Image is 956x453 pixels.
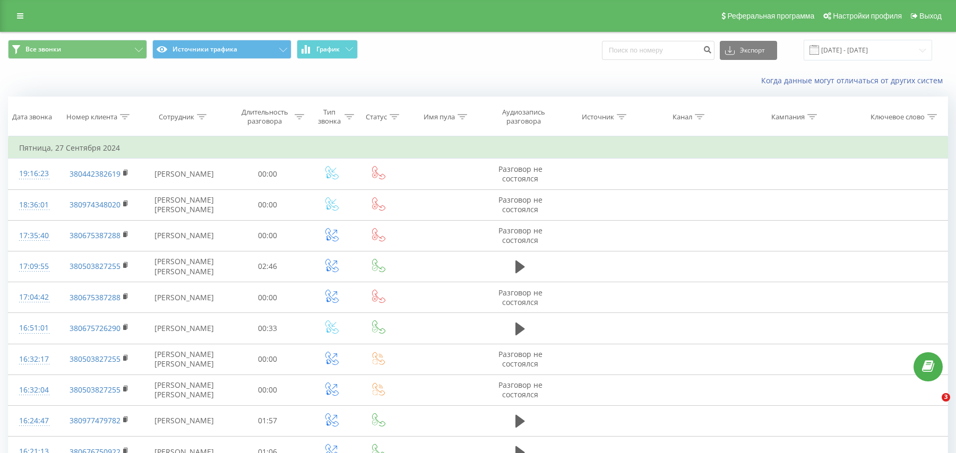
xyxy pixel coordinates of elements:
td: 00:00 [228,159,307,189]
td: 00:00 [228,344,307,374]
td: [PERSON_NAME] [140,282,228,313]
td: [PERSON_NAME] [140,159,228,189]
span: Разговор не состоялся [498,195,542,214]
button: Источники трафика [152,40,291,59]
td: [PERSON_NAME] [PERSON_NAME] [140,251,228,282]
div: Имя пула [424,112,455,121]
span: Все звонки [25,45,61,54]
button: График [297,40,358,59]
div: Источник [582,112,614,121]
span: Разговор не состоялся [498,349,542,369]
iframe: Intercom live chat [920,393,945,419]
td: [PERSON_NAME] [PERSON_NAME] [140,344,228,374]
div: Кампания [771,112,805,121]
div: Тип звонка [316,108,342,126]
div: 16:51:01 [19,318,48,338]
span: Настройки профиля [833,12,902,20]
span: Разговор не состоялся [498,380,542,399]
td: 00:00 [228,282,307,313]
button: Экспорт [720,41,777,60]
div: 16:24:47 [19,411,48,431]
a: 380675387288 [70,230,120,240]
button: Все звонки [8,40,147,59]
a: 380442382619 [70,169,120,179]
td: [PERSON_NAME] [PERSON_NAME] [140,189,228,220]
div: Сотрудник [159,112,194,121]
td: 00:00 [228,189,307,220]
td: [PERSON_NAME] [PERSON_NAME] [140,374,228,405]
input: Поиск по номеру [602,41,714,60]
span: График [316,46,340,53]
td: 00:33 [228,313,307,344]
td: [PERSON_NAME] [140,313,228,344]
td: 00:00 [228,220,307,251]
div: 17:35:40 [19,225,48,246]
div: 19:16:23 [19,163,48,184]
div: Аудиозапись разговора [492,108,555,126]
div: 18:36:01 [19,195,48,215]
span: Выход [919,12,942,20]
div: Канал [673,112,692,121]
a: 380974348020 [70,199,120,210]
span: Разговор не состоялся [498,288,542,307]
td: Пятница, 27 Сентября 2024 [8,137,948,159]
div: 16:32:04 [19,380,48,400]
td: [PERSON_NAME] [140,405,228,436]
div: 16:32:17 [19,349,48,370]
span: 3 [942,393,950,402]
div: 17:04:42 [19,287,48,308]
a: 380503827255 [70,261,120,271]
div: Ключевое слово [871,112,925,121]
td: 00:00 [228,374,307,405]
td: [PERSON_NAME] [140,220,228,251]
div: Дата звонка [12,112,52,121]
a: Когда данные могут отличаться от других систем [761,75,948,85]
td: 01:57 [228,405,307,436]
a: 380977479782 [70,415,120,425]
div: Номер клиента [66,112,117,121]
span: Реферальная программа [727,12,814,20]
div: 17:09:55 [19,256,48,277]
a: 380503827255 [70,354,120,364]
a: 380675387288 [70,292,120,302]
span: Разговор не состоялся [498,164,542,184]
td: 02:46 [228,251,307,282]
a: 380503827255 [70,385,120,395]
div: Статус [366,112,387,121]
span: Разговор не состоялся [498,225,542,245]
div: Длительность разговора [238,108,292,126]
a: 380675726290 [70,323,120,333]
